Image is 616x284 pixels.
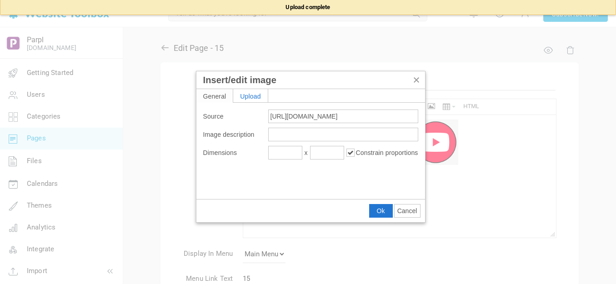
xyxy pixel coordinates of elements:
span: Cancel [397,207,417,214]
input: Width [268,146,302,159]
input: Height [310,146,344,159]
label: Image description [203,131,268,138]
span: Constrain proportions [356,149,418,156]
label: Source [203,113,268,120]
div: Upload [233,89,268,102]
div: General [196,89,234,103]
div: Insert/edit image [196,71,426,223]
span: Ok [377,207,385,214]
span: x [305,149,308,156]
div: Insert/edit image [203,75,418,85]
label: Dimensions [203,149,268,156]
